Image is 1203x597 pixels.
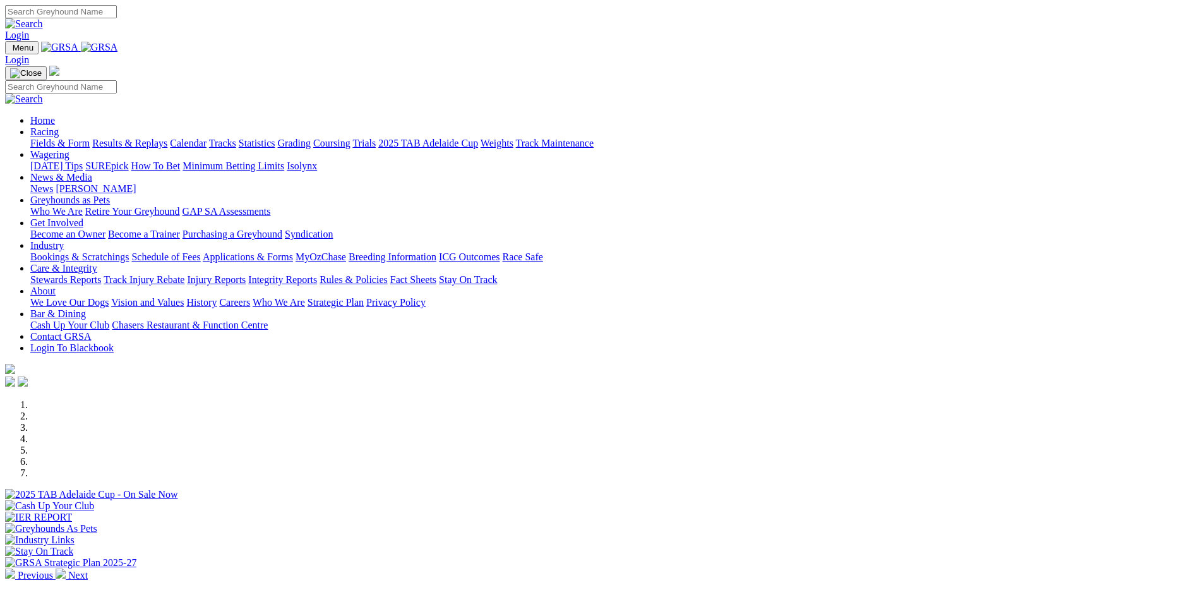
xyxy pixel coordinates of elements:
[320,274,388,285] a: Rules & Policies
[30,172,92,183] a: News & Media
[30,274,1198,286] div: Care & Integrity
[30,138,1198,149] div: Racing
[5,66,47,80] button: Toggle navigation
[30,297,1198,308] div: About
[30,149,69,160] a: Wagering
[56,183,136,194] a: [PERSON_NAME]
[131,251,200,262] a: Schedule of Fees
[41,42,78,53] img: GRSA
[30,320,109,330] a: Cash Up Your Club
[30,320,1198,331] div: Bar & Dining
[104,274,184,285] a: Track Injury Rebate
[30,195,110,205] a: Greyhounds as Pets
[183,229,282,239] a: Purchasing a Greyhound
[30,183,1198,195] div: News & Media
[5,500,94,512] img: Cash Up Your Club
[30,160,83,171] a: [DATE] Tips
[5,80,117,93] input: Search
[308,297,364,308] a: Strategic Plan
[30,342,114,353] a: Login To Blackbook
[10,68,42,78] img: Close
[352,138,376,148] a: Trials
[18,570,53,581] span: Previous
[30,217,83,228] a: Get Involved
[85,160,128,171] a: SUREpick
[439,274,497,285] a: Stay On Track
[5,5,117,18] input: Search
[30,229,105,239] a: Become an Owner
[239,138,275,148] a: Statistics
[170,138,206,148] a: Calendar
[111,297,184,308] a: Vision and Values
[285,229,333,239] a: Syndication
[56,569,66,579] img: chevron-right-pager-white.svg
[296,251,346,262] a: MyOzChase
[5,569,15,579] img: chevron-left-pager-white.svg
[183,160,284,171] a: Minimum Betting Limits
[187,274,246,285] a: Injury Reports
[56,570,88,581] a: Next
[439,251,500,262] a: ICG Outcomes
[5,534,75,546] img: Industry Links
[5,30,29,40] a: Login
[85,206,180,217] a: Retire Your Greyhound
[516,138,594,148] a: Track Maintenance
[186,297,217,308] a: History
[13,43,33,52] span: Menu
[183,206,271,217] a: GAP SA Assessments
[481,138,513,148] a: Weights
[131,160,181,171] a: How To Bet
[5,546,73,557] img: Stay On Track
[30,308,86,319] a: Bar & Dining
[108,229,180,239] a: Become a Trainer
[30,251,129,262] a: Bookings & Scratchings
[248,274,317,285] a: Integrity Reports
[219,297,250,308] a: Careers
[5,557,136,569] img: GRSA Strategic Plan 2025-27
[5,377,15,387] img: facebook.svg
[68,570,88,581] span: Next
[30,126,59,137] a: Racing
[5,54,29,65] a: Login
[30,286,56,296] a: About
[253,297,305,308] a: Who We Are
[378,138,478,148] a: 2025 TAB Adelaide Cup
[112,320,268,330] a: Chasers Restaurant & Function Centre
[18,377,28,387] img: twitter.svg
[5,364,15,374] img: logo-grsa-white.png
[366,297,426,308] a: Privacy Policy
[30,229,1198,240] div: Get Involved
[5,570,56,581] a: Previous
[209,138,236,148] a: Tracks
[5,41,39,54] button: Toggle navigation
[30,115,55,126] a: Home
[30,240,64,251] a: Industry
[313,138,350,148] a: Coursing
[30,183,53,194] a: News
[30,263,97,274] a: Care & Integrity
[30,274,101,285] a: Stewards Reports
[30,331,91,342] a: Contact GRSA
[92,138,167,148] a: Results & Replays
[5,18,43,30] img: Search
[278,138,311,148] a: Grading
[502,251,542,262] a: Race Safe
[5,93,43,105] img: Search
[5,523,97,534] img: Greyhounds As Pets
[287,160,317,171] a: Isolynx
[390,274,436,285] a: Fact Sheets
[5,489,178,500] img: 2025 TAB Adelaide Cup - On Sale Now
[30,251,1198,263] div: Industry
[49,66,59,76] img: logo-grsa-white.png
[203,251,293,262] a: Applications & Forms
[30,138,90,148] a: Fields & Form
[81,42,118,53] img: GRSA
[5,512,72,523] img: IER REPORT
[30,206,1198,217] div: Greyhounds as Pets
[30,297,109,308] a: We Love Our Dogs
[349,251,436,262] a: Breeding Information
[30,206,83,217] a: Who We Are
[30,160,1198,172] div: Wagering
